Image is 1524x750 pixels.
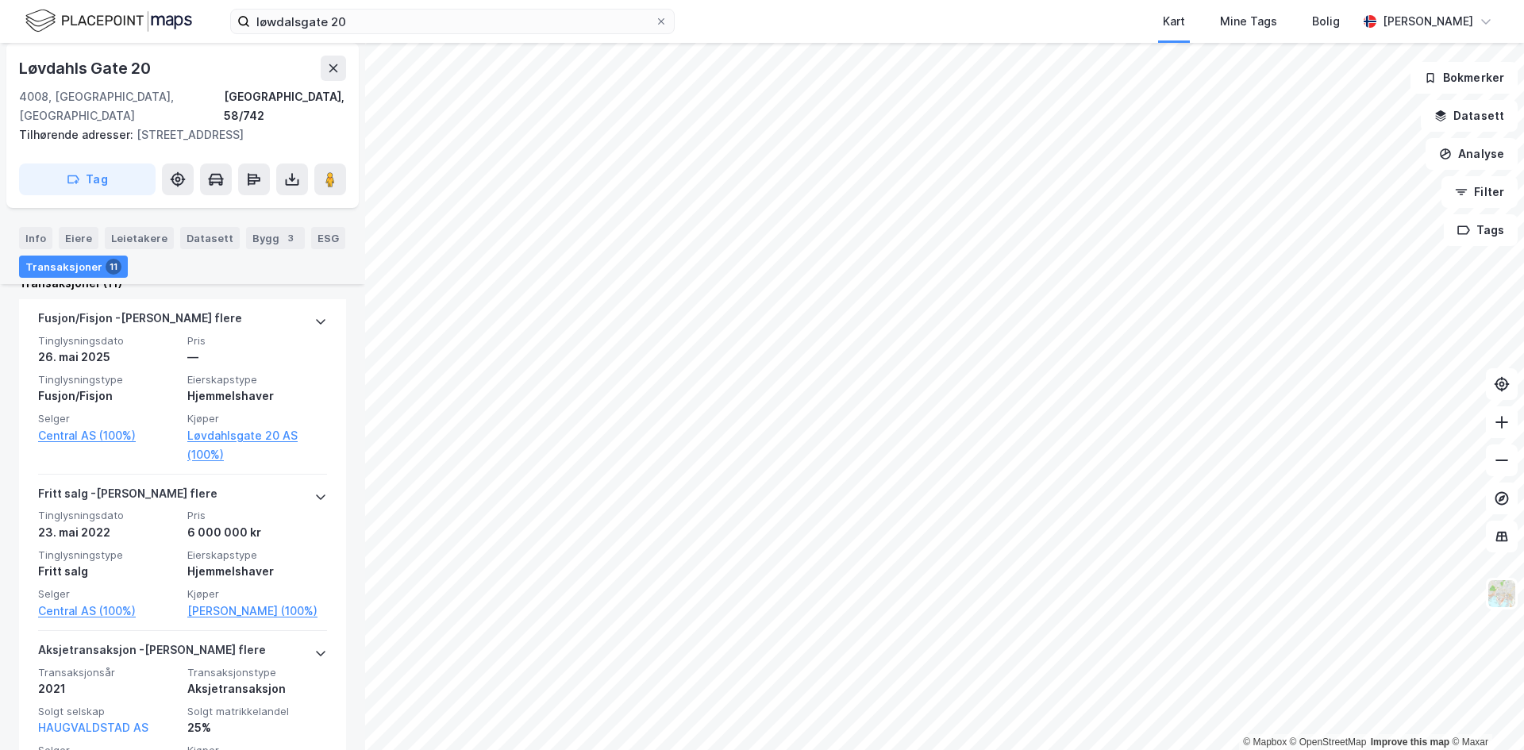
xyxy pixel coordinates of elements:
div: Bygg [246,227,305,249]
button: Datasett [1421,100,1518,132]
a: Improve this map [1371,737,1449,748]
div: Løvdahls Gate 20 [19,56,154,81]
div: Transaksjoner [19,256,128,278]
div: Hjemmelshaver [187,387,327,406]
a: Central AS (100%) [38,426,178,445]
input: Søk på adresse, matrikkel, gårdeiere, leietakere eller personer [250,10,655,33]
span: Tilhørende adresser: [19,128,137,141]
div: Fritt salg [38,562,178,581]
span: Tinglysningsdato [38,509,178,522]
img: Z [1487,579,1517,609]
iframe: Chat Widget [1445,674,1524,750]
div: 4008, [GEOGRAPHIC_DATA], [GEOGRAPHIC_DATA] [19,87,224,125]
div: 6 000 000 kr [187,523,327,542]
div: ESG [311,227,345,249]
span: Solgt matrikkelandel [187,705,327,718]
div: Kart [1163,12,1185,31]
a: OpenStreetMap [1290,737,1367,748]
a: Central AS (100%) [38,602,178,621]
div: 25% [187,718,327,737]
div: Eiere [59,227,98,249]
div: Bolig [1312,12,1340,31]
a: [PERSON_NAME] (100%) [187,602,327,621]
span: Tinglysningsdato [38,334,178,348]
span: Selger [38,412,178,425]
div: Fusjon/Fisjon - [PERSON_NAME] flere [38,309,242,334]
button: Tags [1444,214,1518,246]
div: [GEOGRAPHIC_DATA], 58/742 [224,87,346,125]
div: 2021 [38,679,178,698]
span: Tinglysningstype [38,373,178,387]
span: Kjøper [187,412,327,425]
div: 11 [106,259,121,275]
div: 26. mai 2025 [38,348,178,367]
div: 3 [283,230,298,246]
div: Hjemmelshaver [187,562,327,581]
button: Filter [1441,176,1518,208]
span: Pris [187,334,327,348]
div: Mine Tags [1220,12,1277,31]
div: Kontrollprogram for chat [1445,674,1524,750]
span: Solgt selskap [38,705,178,718]
span: Transaksjonsår [38,666,178,679]
span: Kjøper [187,587,327,601]
span: Tinglysningstype [38,548,178,562]
div: Aksjetransaksjon - [PERSON_NAME] flere [38,640,266,666]
div: Fusjon/Fisjon [38,387,178,406]
div: Datasett [180,227,240,249]
div: Aksjetransaksjon [187,679,327,698]
button: Analyse [1426,138,1518,170]
a: Mapbox [1243,737,1287,748]
div: — [187,348,327,367]
div: 23. mai 2022 [38,523,178,542]
span: Pris [187,509,327,522]
div: Info [19,227,52,249]
span: Eierskapstype [187,548,327,562]
div: Fritt salg - [PERSON_NAME] flere [38,484,217,510]
div: Leietakere [105,227,174,249]
span: Selger [38,587,178,601]
img: logo.f888ab2527a4732fd821a326f86c7f29.svg [25,7,192,35]
div: [STREET_ADDRESS] [19,125,333,144]
button: Bokmerker [1410,62,1518,94]
a: Løvdahlsgate 20 AS (100%) [187,426,327,464]
a: HAUGVALDSTAD AS [38,721,148,734]
button: Tag [19,163,156,195]
span: Eierskapstype [187,373,327,387]
div: [PERSON_NAME] [1383,12,1473,31]
span: Transaksjonstype [187,666,327,679]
